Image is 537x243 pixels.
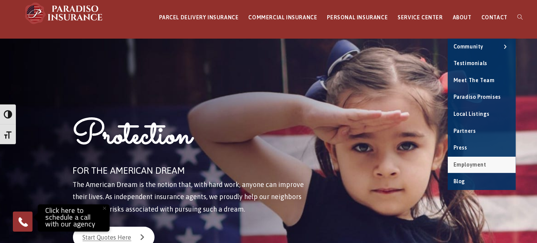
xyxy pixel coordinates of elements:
span: Community [453,44,483,50]
h1: Protection [73,114,311,162]
a: Blog [448,173,516,190]
span: Local Listings [453,111,489,117]
span: COMMERCIAL INSURANCE [249,14,317,20]
span: Partners [453,128,476,134]
a: Local Listings [448,106,516,123]
span: SERVICE CENTER [398,14,443,20]
span: Meet the Team [453,77,495,83]
a: Paradiso Promises [448,89,516,106]
p: Click here to schedule a call with our agency [40,206,108,230]
span: Blog [453,178,465,184]
img: Paradiso Insurance [23,2,106,25]
a: Press [448,140,516,156]
span: ABOUT [453,14,472,20]
a: Employment [448,157,516,173]
a: Meet the Team [448,72,516,89]
span: Press [453,145,467,151]
a: Partners [448,123,516,140]
span: Employment [453,162,486,168]
span: PERSONAL INSURANCE [327,14,388,20]
span: The American Dream is the notion that, with hard work, anyone can improve their lives. As indepen... [73,181,304,213]
span: PARCEL DELIVERY INSURANCE [159,14,239,20]
button: Close [96,200,113,217]
span: CONTACT [481,14,508,20]
a: Community [448,39,516,55]
span: FOR THE AMERICAN DREAM [73,165,185,176]
a: Testimonials [448,55,516,72]
span: Paradiso Promises [453,94,501,100]
img: Phone icon [17,216,29,228]
span: Testimonials [453,60,487,66]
